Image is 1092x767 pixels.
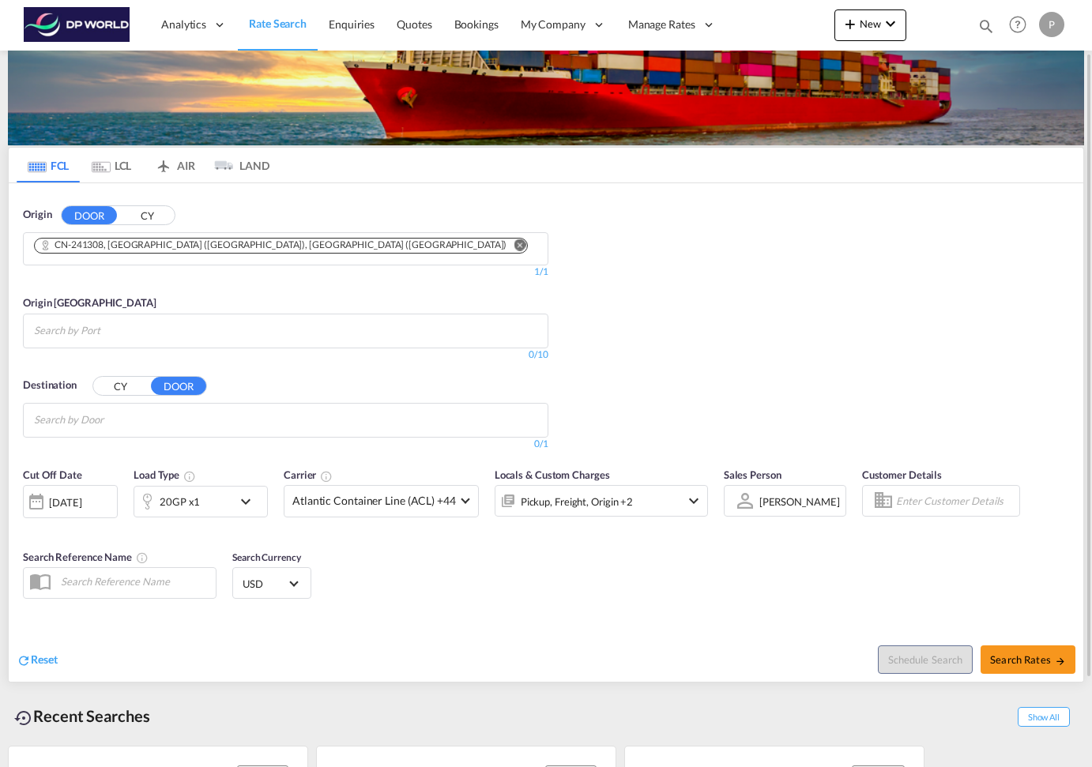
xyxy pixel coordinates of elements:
[62,206,117,224] button: DOOR
[31,652,58,666] span: Reset
[503,239,527,254] button: Remove
[23,551,149,563] span: Search Reference Name
[1018,707,1070,727] span: Show All
[80,148,143,182] md-tab-item: LCL
[23,517,35,538] md-datepicker: Select
[1004,11,1039,39] div: Help
[320,470,333,483] md-icon: The selected Trucker/Carrierwill be displayed in the rate results If the rates are from another f...
[397,17,431,31] span: Quotes
[841,17,900,30] span: New
[981,645,1075,674] button: Search Ratesicon-arrow-right
[34,318,184,344] input: Chips input.
[161,17,206,32] span: Analytics
[684,491,703,510] md-icon: icon-chevron-down
[495,485,708,517] div: Pickup Freight Origin Destination Factory Stuffingicon-chevron-down
[834,9,906,41] button: icon-plus 400-fgNewicon-chevron-down
[284,468,333,481] span: Carrier
[628,17,695,32] span: Manage Rates
[232,551,301,563] span: Search Currency
[143,148,206,182] md-tab-item: AIR
[243,577,287,591] span: USD
[134,468,196,481] span: Load Type
[17,148,269,182] md-pagination-wrapper: Use the left and right arrow keys to navigate between tabs
[40,239,510,252] div: Press delete to remove this chip.
[23,378,77,393] span: Destination
[862,468,942,481] span: Customer Details
[896,489,1015,513] input: Enter Customer Details
[49,495,81,509] div: [DATE]
[32,314,190,344] md-chips-wrap: Chips container with autocompletion. Enter the text area, type text to search, and then use the u...
[977,17,995,41] div: icon-magnify
[329,17,375,31] span: Enquiries
[1039,12,1064,37] div: P
[151,377,206,395] button: DOOR
[236,492,263,511] md-icon: icon-chevron-down
[23,438,548,451] div: 0/1
[206,148,269,182] md-tab-item: LAND
[724,468,781,481] span: Sales Person
[759,495,840,508] div: [PERSON_NAME]
[32,404,190,433] md-chips-wrap: Chips container with autocompletion. Enter the text area, type text to search, and then use the u...
[495,468,610,481] span: Locals & Custom Charges
[881,14,900,33] md-icon: icon-chevron-down
[977,17,995,35] md-icon: icon-magnify
[154,156,173,168] md-icon: icon-airplane
[1055,656,1066,667] md-icon: icon-arrow-right
[53,570,216,593] input: Search Reference Name
[241,572,303,595] md-select: Select Currency: $ USDUnited States Dollar
[40,239,506,252] div: CN-241308, WUHU (芜湖市), ANHUI (安徽省)
[23,485,118,518] div: [DATE]
[160,491,200,513] div: 20GP x1
[24,7,130,43] img: c08ca190194411f088ed0f3ba295208c.png
[8,698,156,734] div: Recent Searches
[529,348,548,362] div: 0/10
[17,653,31,667] md-icon: icon-refresh
[183,470,196,483] md-icon: icon-information-outline
[521,17,586,32] span: My Company
[9,183,1083,682] div: OriginDOOR CY Chips container. Use arrow keys to select chips.1/1Origin [GEOGRAPHIC_DATA] Chips c...
[34,408,184,433] input: Search by Door
[454,17,499,31] span: Bookings
[32,233,540,261] md-chips-wrap: Chips container. Use arrow keys to select chips.
[23,296,156,309] span: Origin [GEOGRAPHIC_DATA]
[758,490,842,513] md-select: Sales Person: Philip Blumenthal
[841,14,860,33] md-icon: icon-plus 400-fg
[136,551,149,564] md-icon: Your search will be saved by the below given name
[93,378,149,396] button: CY
[292,493,456,509] span: Atlantic Container Line (ACL) +44
[878,645,973,674] button: Note: By default Schedule search will only considerorigin ports, destination ports and cut off da...
[23,207,51,223] span: Origin
[14,709,33,728] md-icon: icon-backup-restore
[1004,11,1031,38] span: Help
[17,148,80,182] md-tab-item: FCL
[23,468,82,481] span: Cut Off Date
[521,491,633,513] div: Pickup Freight Origin Destination Factory Stuffing
[119,206,175,224] button: CY
[249,17,307,30] span: Rate Search
[134,486,268,517] div: 20GP x1icon-chevron-down
[23,265,548,279] div: 1/1
[17,652,58,669] div: icon-refreshReset
[990,653,1066,666] span: Search Rates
